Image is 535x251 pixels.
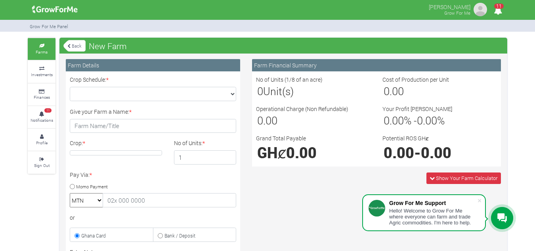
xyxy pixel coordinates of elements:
[384,113,404,127] span: 0.00
[164,232,195,239] small: Bank / Deposit
[389,200,477,206] div: Grow For Me Support
[87,38,129,54] span: New Farm
[252,59,501,71] div: Farm Financial Summary
[81,232,106,239] small: Ghana Card
[63,39,86,52] a: Back
[70,75,109,84] label: Crop Schedule:
[44,108,52,113] span: 11
[256,75,323,84] label: No of Units (1/8 of an acre)
[256,105,348,113] label: Operational Charge (Non Refundable)
[490,2,506,19] i: Notifications
[31,72,53,77] small: Investments
[28,129,55,151] a: Profile
[256,134,306,142] label: Grand Total Payable
[70,139,85,147] label: Crop:
[257,113,277,127] span: 0.00
[384,143,414,162] span: 0.00
[28,106,55,128] a: 11 Notifications
[257,84,263,98] span: 0
[382,105,452,113] label: Your Profit [PERSON_NAME]
[382,134,429,142] label: Potential ROS GHȼ
[286,143,317,162] span: 0.00
[158,233,163,238] input: Bank / Deposit
[70,184,75,189] input: Momo Payment
[257,85,369,98] h3: Unit(s)
[31,117,53,123] small: Notifications
[384,144,496,161] h1: -
[28,151,55,173] a: Sign Out
[34,163,50,168] small: Sign Out
[28,61,55,82] a: Investments
[70,213,236,222] div: or
[490,8,506,15] a: 11
[66,59,240,71] div: Farm Details
[384,84,404,98] span: 0.00
[436,174,497,182] span: Show Your Farm Calculator
[70,119,236,133] input: Farm Name/Title
[444,10,470,16] small: Grow For Me
[494,4,504,9] span: 11
[382,75,449,84] label: Cost of Production per Unit
[429,2,470,11] p: [PERSON_NAME]
[29,2,80,17] img: growforme image
[417,113,437,127] span: 0.00
[28,38,55,60] a: Farms
[34,94,50,100] small: Finances
[70,107,132,116] label: Give your Farm a Name:
[30,23,68,29] small: Grow For Me Panel
[384,114,496,127] h3: % - %
[472,2,488,17] img: growforme image
[257,144,369,161] h1: GHȼ
[28,84,55,105] a: Finances
[36,49,48,55] small: Farms
[174,139,205,147] label: No of Units:
[36,140,48,146] small: Profile
[76,183,108,189] small: Momo Payment
[389,208,477,226] div: Hello! Welcome to Grow For Me where everyone can farm and trade Agric commodities. I'm here to help.
[75,233,80,238] input: Ghana Card
[70,171,92,179] label: Pay Via:
[421,143,451,162] span: 0.00
[103,193,236,207] input: 02x 000 0000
